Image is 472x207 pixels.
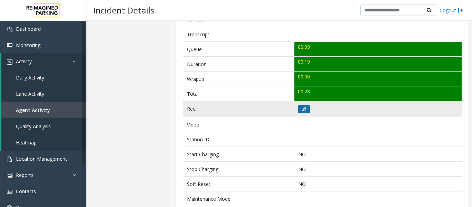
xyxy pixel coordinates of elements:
[1,86,86,102] a: Lane Activity
[440,7,463,14] a: Logout
[16,172,34,178] span: Reports
[294,57,462,72] td: 00:19
[16,58,32,65] span: Activity
[16,26,41,32] span: Dashboard
[183,117,294,132] td: Video
[7,43,12,48] img: 'icon'
[1,53,86,69] a: Activity
[294,72,462,86] td: 00:00
[1,118,86,134] a: Quality Analysis
[16,74,44,81] span: Daily Activity
[7,173,12,178] img: 'icon'
[183,132,294,147] td: Station ID
[16,107,50,113] span: Agent Activity
[1,134,86,151] a: Heatmap
[183,101,294,117] td: Rec.
[183,42,294,57] td: Queue
[298,180,458,188] p: NO
[183,147,294,162] td: Start Charging
[183,27,294,42] td: Transcript
[183,57,294,72] td: Duration
[7,27,12,32] img: 'icon'
[7,189,12,195] img: 'icon'
[183,191,294,206] td: Maintenance Mode
[1,69,86,86] a: Daily Activity
[16,188,36,195] span: Contacts
[183,162,294,177] td: Stop Charging
[294,42,462,57] td: 00:09
[298,166,458,173] p: NO
[1,102,86,118] a: Agent Activity
[183,86,294,101] td: Total
[294,86,462,101] td: 00:28
[183,72,294,86] td: Wrapup
[16,139,37,146] span: Heatmap
[16,42,40,48] span: Monitoring
[183,177,294,191] td: Soft Reset
[7,157,12,162] img: 'icon'
[7,59,12,65] img: 'icon'
[16,91,44,97] span: Lane Activity
[90,2,158,19] h3: Incident Details
[16,156,67,162] span: Location Management
[458,7,463,14] img: logout
[16,123,51,130] span: Quality Analysis
[298,151,458,158] p: NO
